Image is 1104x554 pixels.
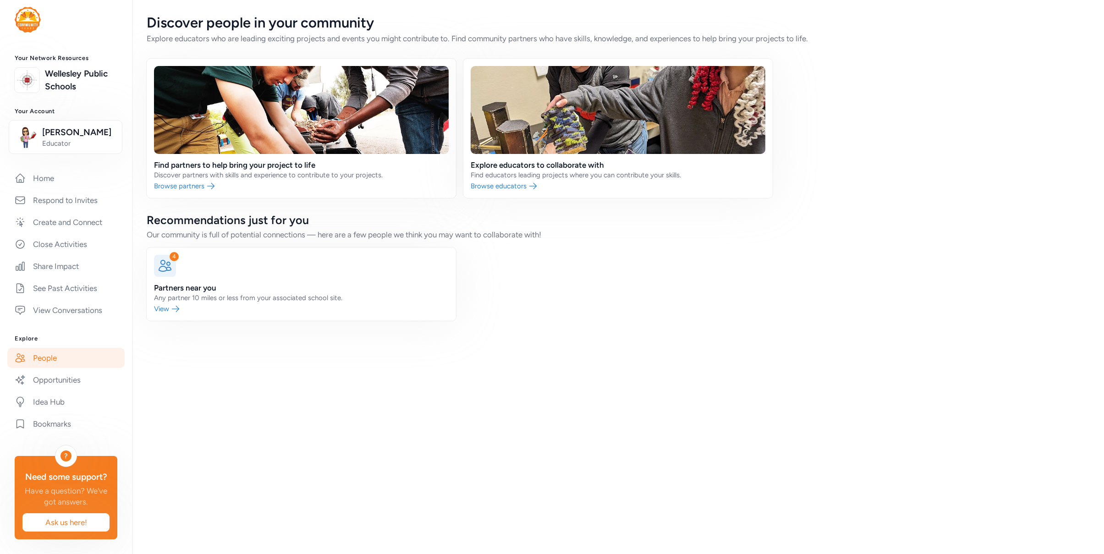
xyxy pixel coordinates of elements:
a: Idea Hub [7,392,125,412]
div: Need some support? [22,471,110,483]
a: Opportunities [7,370,125,390]
a: Respond to Invites [7,190,125,210]
a: Close Activities [7,234,125,254]
h3: Explore [15,335,117,342]
button: [PERSON_NAME]Educator [9,120,122,154]
button: Ask us here! [22,513,110,532]
div: Our community is full of potential connections — here are a few people we think you may want to c... [147,229,1089,240]
a: Share Impact [7,256,125,276]
h3: Your Network Resources [15,55,117,62]
div: Recommendations just for you [147,213,1089,227]
div: Explore educators who are leading exciting projects and events you might contribute to. Find comm... [147,33,1089,44]
span: [PERSON_NAME] [42,126,116,139]
h3: Your Account [15,108,117,115]
a: Create and Connect [7,212,125,232]
a: Home [7,168,125,188]
img: logo [17,70,37,90]
a: See Past Activities [7,278,125,298]
div: ? [60,450,71,461]
a: Bookmarks [7,414,125,434]
a: Wellesley Public Schools [45,67,117,93]
div: Discover people in your community [147,15,1089,31]
div: Have a question? We've got answers. [22,485,110,507]
span: Educator [42,139,116,148]
span: Ask us here! [30,517,102,528]
img: logo [15,7,41,33]
div: 4 [170,252,179,261]
a: People [7,348,125,368]
a: View Conversations [7,300,125,320]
